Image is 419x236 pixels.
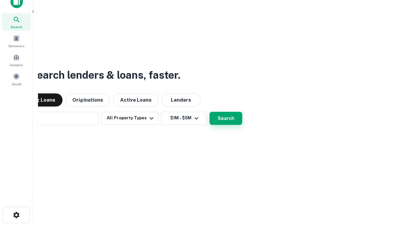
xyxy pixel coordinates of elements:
[12,81,21,87] span: Saved
[101,112,158,125] button: All Property Types
[2,51,31,69] a: Contacts
[9,43,24,49] span: Borrowers
[65,93,110,107] button: Originations
[161,112,207,125] button: $1M - $5M
[209,112,242,125] button: Search
[2,13,31,31] a: Search
[10,62,23,68] span: Contacts
[30,67,180,83] h3: Search lenders & loans, faster.
[10,24,22,29] span: Search
[161,93,201,107] button: Lenders
[386,184,419,215] iframe: Chat Widget
[2,70,31,88] a: Saved
[113,93,159,107] button: Active Loans
[2,32,31,50] a: Borrowers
